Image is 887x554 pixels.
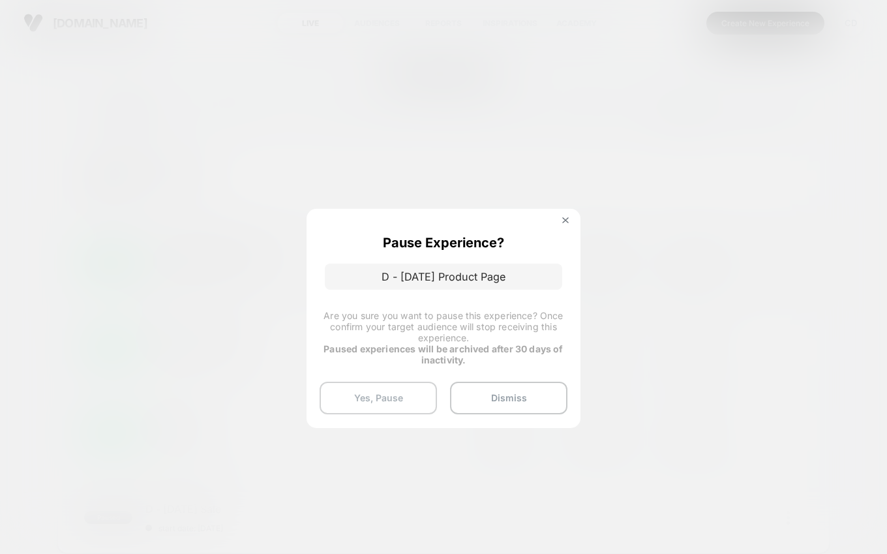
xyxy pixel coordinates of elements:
strong: Paused experiences will be archived after 30 days of inactivity. [323,343,563,365]
img: close [562,217,569,224]
p: Pause Experience? [383,235,504,251]
button: Yes, Pause [320,382,437,414]
button: Dismiss [450,382,567,414]
p: D - [DATE] Product Page [325,264,562,290]
span: Are you sure you want to pause this experience? Once confirm your target audience will stop recei... [323,310,563,343]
